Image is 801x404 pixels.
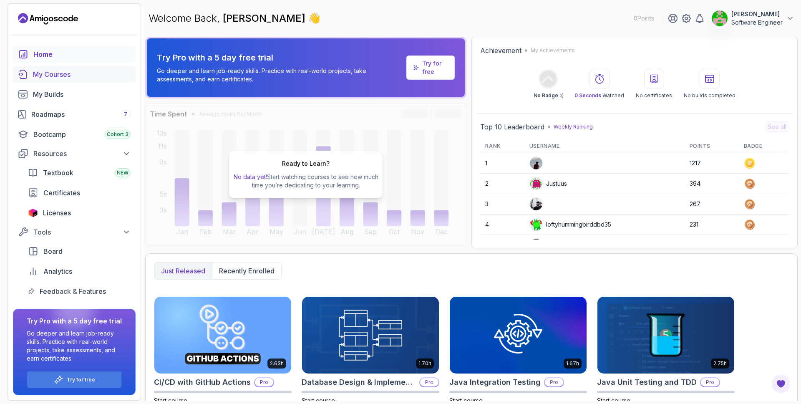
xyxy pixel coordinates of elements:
p: 2.75h [713,360,727,367]
th: Rank [480,139,524,153]
span: Textbook [43,168,73,178]
h2: Database Design & Implementation [302,376,416,388]
span: Board [43,246,63,256]
button: user profile image[PERSON_NAME]Software Engineer [711,10,794,27]
div: silentjackalcf1a1 [529,238,589,252]
td: 4 [480,215,524,235]
div: Roadmaps [31,109,131,119]
a: roadmaps [13,106,136,123]
p: Software Engineer [731,18,783,27]
td: 267 [685,194,739,215]
button: Tools [13,225,136,240]
img: user profile image [530,198,542,210]
a: licenses [23,205,136,221]
h2: Ready to Learn? [282,159,330,168]
img: user profile image [530,239,542,251]
span: [PERSON_NAME] [223,12,308,24]
span: Start course [597,397,630,404]
h2: Achievement [480,45,521,56]
button: Open Feedback Button [771,374,791,394]
a: certificates [23,184,136,201]
button: Recently enrolled [212,263,281,279]
span: Start course [154,397,187,404]
div: Bootcamp [33,129,131,139]
button: See all [765,121,789,133]
span: Cohort 3 [107,131,128,138]
div: Home [33,49,131,59]
span: NEW [117,169,128,176]
span: 7 [124,111,127,118]
h2: Top 10 Leaderboard [480,122,544,132]
div: loftyhummingbirddbd35 [529,218,611,231]
a: board [23,243,136,260]
td: 5 [480,235,524,255]
td: 3 [480,194,524,215]
p: Pro [701,378,719,386]
div: My Builds [33,89,131,99]
p: Welcome Back, [149,12,320,25]
a: Try for free [406,56,455,80]
span: 👋 [307,10,322,26]
a: textbook [23,164,136,181]
td: 231 [685,215,739,235]
p: No Badge :( [534,92,563,99]
p: No builds completed [684,92,736,99]
span: Analytics [43,266,72,276]
p: 0 Points [634,14,654,23]
a: Try for free [67,376,95,383]
p: Recently enrolled [219,266,275,276]
img: user profile image [530,157,542,169]
span: Start course [449,397,483,404]
p: Try Pro with a 5 day free trial [157,52,403,63]
img: default monster avatar [530,218,542,231]
p: Pro [420,378,438,386]
p: Weekly Ranking [554,124,593,130]
img: jetbrains icon [28,209,38,217]
td: 214 [685,235,739,255]
td: 394 [685,174,739,194]
button: Try for free [27,371,122,388]
p: Pro [545,378,563,386]
th: Username [524,139,685,153]
th: Points [685,139,739,153]
img: Java Integration Testing card [450,297,587,374]
div: My Courses [33,69,131,79]
a: courses [13,66,136,83]
button: Just released [154,263,212,279]
span: Feedback & Features [40,286,106,296]
img: user profile image [712,10,728,26]
img: Java Unit Testing and TDD card [597,297,734,374]
span: Licenses [43,208,71,218]
img: default monster avatar [530,177,542,190]
a: analytics [23,263,136,280]
p: 1.67h [566,360,579,367]
td: 1 [480,153,524,174]
a: Landing page [18,12,78,25]
a: feedback [23,283,136,300]
h2: Java Integration Testing [449,376,541,388]
p: [PERSON_NAME] [731,10,783,18]
h2: CI/CD with GitHub Actions [154,376,251,388]
p: 2.63h [270,360,284,367]
img: Database Design & Implementation card [302,297,439,374]
p: Pro [255,378,273,386]
p: Start watching courses to see how much time you’re dedicating to your learning. [232,173,379,189]
th: Badge [739,139,789,153]
a: Try for free [422,59,448,76]
div: Resources [33,149,131,159]
p: My Achievements [531,47,575,54]
div: Justuus [529,177,567,190]
div: Tools [33,227,131,237]
p: Watched [574,92,624,99]
a: bootcamp [13,126,136,143]
td: 2 [480,174,524,194]
span: Certificates [43,188,80,198]
a: home [13,46,136,63]
p: Go deeper and learn job-ready skills. Practice with real-world projects, take assessments, and ea... [27,329,122,363]
a: builds [13,86,136,103]
p: Go deeper and learn job-ready skills. Practice with real-world projects, take assessments, and ea... [157,67,403,83]
p: Just released [161,266,205,276]
span: 0 Seconds [574,92,601,98]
